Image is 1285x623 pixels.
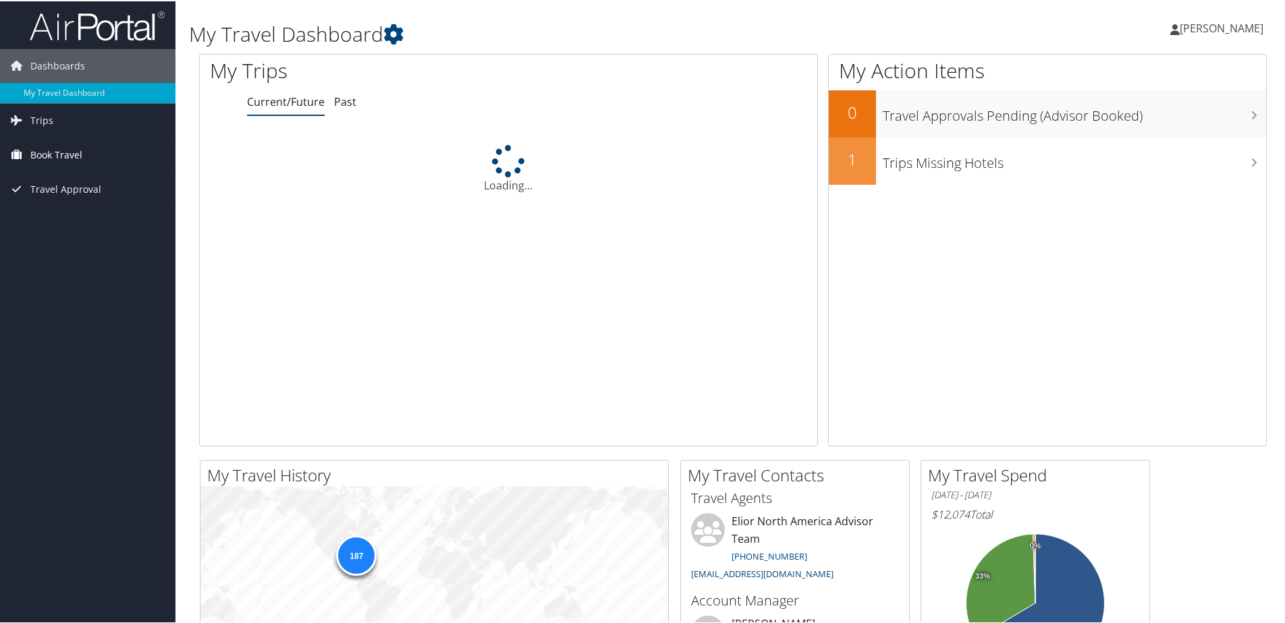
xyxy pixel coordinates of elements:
span: Travel Approval [30,171,101,205]
h1: My Travel Dashboard [189,19,914,47]
span: Trips [30,102,53,136]
h6: [DATE] - [DATE] [931,487,1139,500]
a: [PHONE_NUMBER] [732,549,807,561]
a: Past [334,93,356,108]
h3: Travel Approvals Pending (Advisor Booked) [883,98,1266,124]
li: Elior North America Advisor Team [684,512,906,584]
h2: My Travel Contacts [688,463,909,485]
h6: Total [931,506,1139,521]
h2: 0 [829,100,876,123]
a: 1Trips Missing Hotels [829,136,1266,183]
tspan: 0% [1030,541,1041,549]
a: Current/Future [247,93,325,108]
tspan: 33% [975,571,990,579]
a: [EMAIL_ADDRESS][DOMAIN_NAME] [691,566,833,578]
span: Book Travel [30,137,82,171]
h2: My Travel Spend [928,463,1149,485]
h2: 1 [829,147,876,170]
h1: My Action Items [829,55,1266,84]
span: Dashboards [30,48,85,82]
tspan: 1% [1029,541,1040,549]
h2: My Travel History [207,463,668,485]
div: Loading... [200,144,817,192]
div: 187 [336,534,377,574]
span: [PERSON_NAME] [1180,20,1263,34]
h3: Account Manager [691,590,899,609]
h1: My Trips [210,55,550,84]
h3: Travel Agents [691,487,899,506]
h3: Trips Missing Hotels [883,146,1266,171]
img: airportal-logo.png [30,9,165,40]
a: [PERSON_NAME] [1170,7,1277,47]
a: 0Travel Approvals Pending (Advisor Booked) [829,89,1266,136]
span: $12,074 [931,506,970,521]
